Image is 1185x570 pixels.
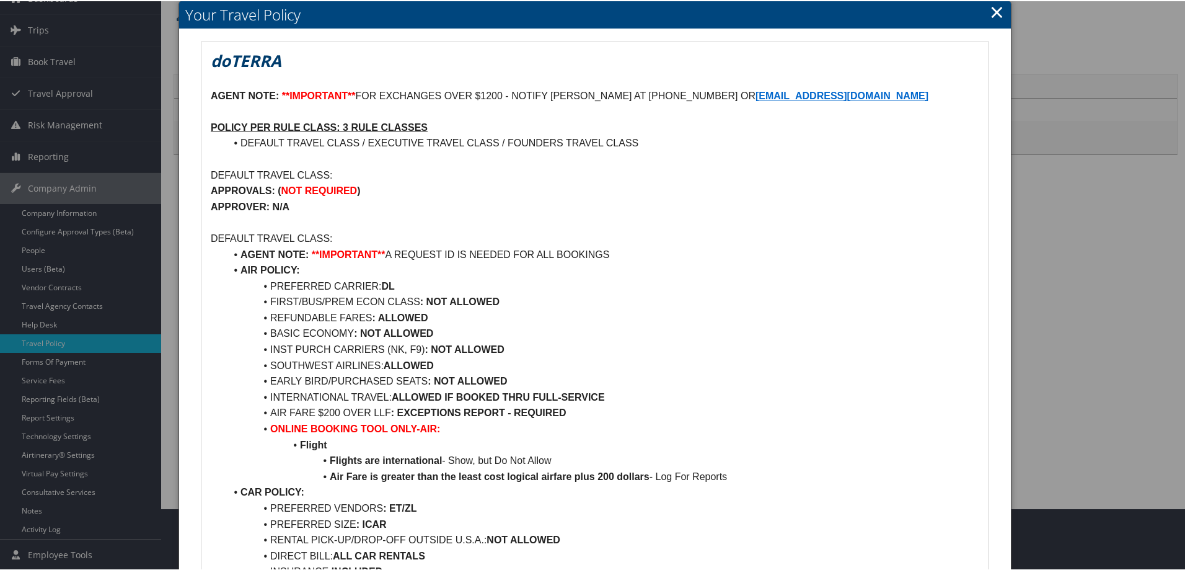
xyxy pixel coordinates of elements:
[226,372,979,388] li: EARLY BIRD/PURCHASED SEATS
[226,547,979,563] li: DIRECT BILL:
[226,515,979,532] li: PREFERRED SIZE
[211,200,289,211] strong: APPROVER: N/A
[211,166,979,182] p: DEFAULT TRAVEL CLASS:
[211,87,979,103] p: FOR EXCHANGES OVER $1200 - NOTIFY [PERSON_NAME] AT [PHONE_NUMBER] OR
[226,324,979,341] li: BASIC ECONOMY
[300,439,327,449] strong: Flight
[226,341,979,357] li: INST PURCH CARRIERS (NK, F9)
[428,375,507,385] strong: : NOT ALLOWED
[356,518,387,528] strong: : ICAR
[226,293,979,309] li: FIRST/BUS/PREM ECON CLASS
[226,309,979,325] li: REFUNDABLE FARES
[330,454,442,465] strong: Flights are international
[392,391,605,401] strong: ALLOWED IF BOOKED THRU FULL-SERVICE
[487,533,560,544] strong: NOT ALLOWED
[226,134,979,150] li: DEFAULT TRAVEL CLASS / EXECUTIVE TRAVEL CLASS / FOUNDERS TRAVEL CLASS
[211,89,279,100] strong: AGENT NOTE:
[384,359,434,370] strong: ALLOWED
[382,280,395,290] strong: DL
[755,89,928,100] a: [EMAIL_ADDRESS][DOMAIN_NAME]
[281,184,357,195] strong: NOT REQUIRED
[211,184,281,195] strong: APPROVALS: (
[211,229,979,246] p: DEFAULT TRAVEL CLASS:
[226,499,979,515] li: PREFERRED VENDORS
[333,550,425,560] strong: ALL CAR RENTALS
[226,246,979,262] li: A REQUEST ID IS NEEDED FOR ALL BOOKINGS
[226,357,979,373] li: SOUTHWEST AIRLINES:
[211,48,281,71] em: doTERRA
[240,486,304,496] strong: CAR POLICY:
[372,311,428,322] strong: : ALLOWED
[226,452,979,468] li: - Show, but Do Not Allow
[226,277,979,293] li: PREFERRED CARRIER:
[240,248,309,259] strong: AGENT NOTE:
[211,121,428,131] u: POLICY PER RULE CLASS: 3 RULE CLASSES
[226,404,979,420] li: AIR FARE $200 OVER LLF
[226,531,979,547] li: RENTAL PICK-UP/DROP-OFF OUTSIDE U.S.A.:
[357,184,360,195] strong: )
[226,468,979,484] li: - Log For Reports
[354,327,433,337] strong: : NOT ALLOWED
[383,502,416,512] strong: : ET/ZL
[330,470,650,481] strong: Air Fare is greater than the least cost logical airfare plus 200 dollars
[391,406,566,417] strong: : EXCEPTIONS REPORT - REQUIRED
[420,295,500,306] strong: : NOT ALLOWED
[270,422,440,433] strong: ONLINE BOOKING TOOL ONLY-AIR:
[226,388,979,404] li: INTERNATIONAL TRAVEL:
[425,343,504,354] strong: : NOT ALLOWED
[240,264,300,274] strong: AIR POLICY:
